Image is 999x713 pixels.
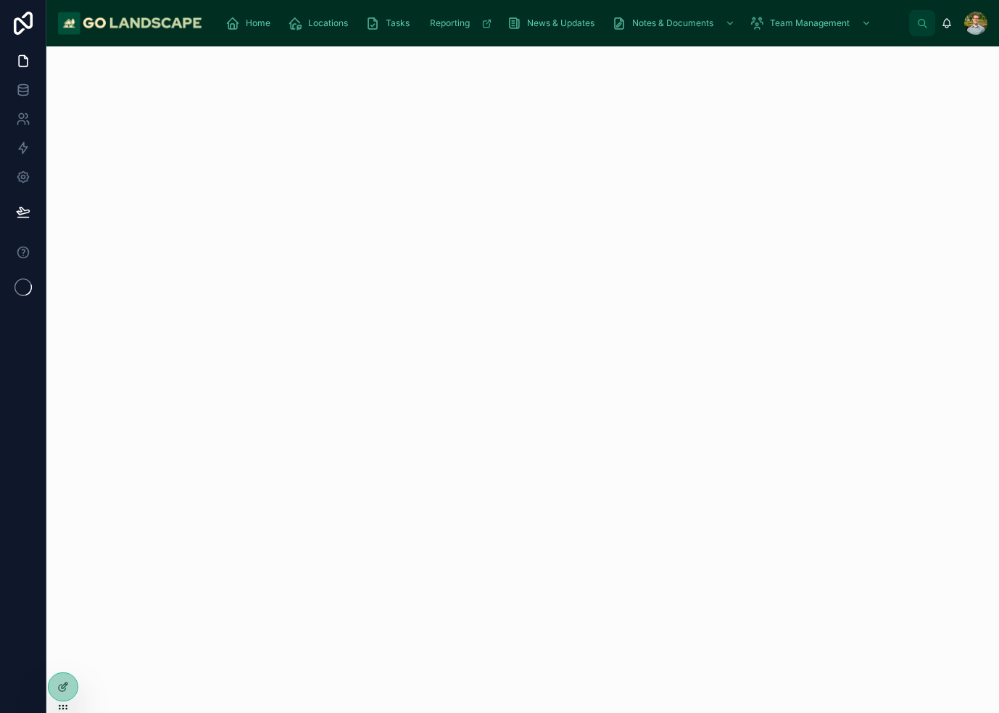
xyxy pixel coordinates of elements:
span: Notes & Documents [632,17,713,29]
a: Team Management [745,10,879,36]
div: scrollable content [214,7,909,39]
img: App logo [58,12,202,35]
span: Home [246,17,270,29]
a: Locations [283,10,358,36]
span: Reporting [430,17,470,29]
a: Tasks [361,10,420,36]
span: Tasks [386,17,410,29]
span: Locations [308,17,348,29]
a: Home [221,10,281,36]
span: News & Updates [527,17,594,29]
a: Notes & Documents [608,10,742,36]
span: Team Management [770,17,850,29]
a: News & Updates [502,10,605,36]
a: Reporting [423,10,499,36]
